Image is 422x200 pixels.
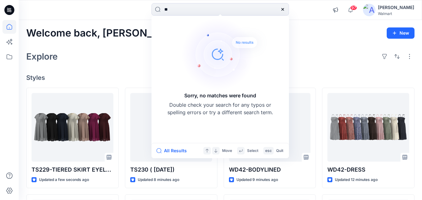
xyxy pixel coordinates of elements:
p: TS229-TIERED SKIRT EYELET DRESS [32,165,113,174]
p: TS230 ( [DATE]) [130,165,212,174]
p: Updated 8 minutes ago [138,177,179,183]
p: Updated 9 minutes ago [236,177,278,183]
p: esc [265,148,272,154]
p: Updated 12 minutes ago [335,177,378,183]
button: New [387,27,415,39]
h4: Styles [26,74,415,81]
button: All Results [156,147,191,154]
a: WD42-DRESS [327,93,409,162]
a: TS230 ( 28-07-2025) [130,93,212,162]
h2: Explore [26,51,58,61]
p: Quit [276,148,283,154]
p: Move [222,148,232,154]
span: 97 [350,5,357,10]
h2: Welcome back, [PERSON_NAME] [26,27,186,39]
img: avatar [363,4,375,16]
p: Select [247,148,258,154]
h5: Sorry, no matches were found [184,92,256,99]
a: TS229-TIERED SKIRT EYELET DRESS [32,93,113,162]
div: Walmart [378,11,414,16]
p: Updated a few seconds ago [39,177,89,183]
p: WD42-DRESS [327,165,409,174]
img: Sorry, no matches were found [181,17,269,92]
p: Double check your search for any typos or spelling errors or try a different search term. [167,101,273,116]
p: WD42-BODYLINED [229,165,311,174]
div: [PERSON_NAME] [378,4,414,11]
